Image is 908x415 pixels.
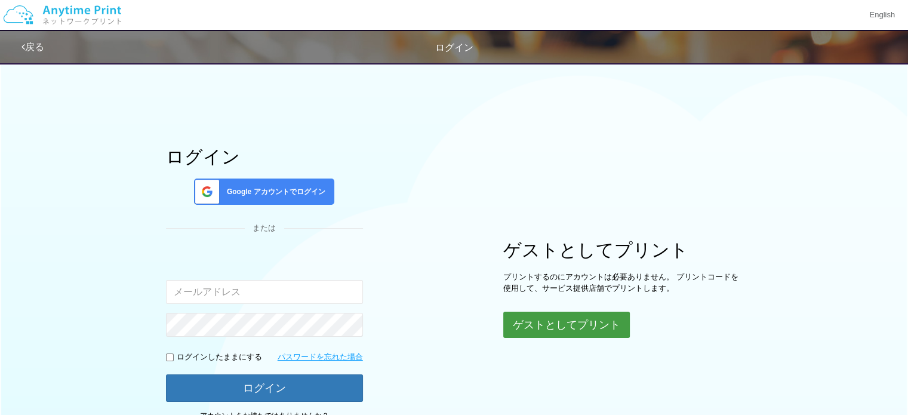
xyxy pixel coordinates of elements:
h1: ログイン [166,147,363,167]
a: 戻る [21,42,44,52]
h1: ゲストとしてプリント [503,240,742,260]
a: パスワードを忘れた場合 [278,352,363,363]
div: または [166,223,363,234]
p: ログインしたままにする [177,352,262,363]
span: Google アカウントでログイン [222,187,325,197]
button: ゲストとしてプリント [503,312,630,338]
input: メールアドレス [166,280,363,304]
button: ログイン [166,374,363,402]
p: プリントするのにアカウントは必要ありません。 プリントコードを使用して、サービス提供店舗でプリントします。 [503,272,742,294]
span: ログイン [435,42,473,53]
